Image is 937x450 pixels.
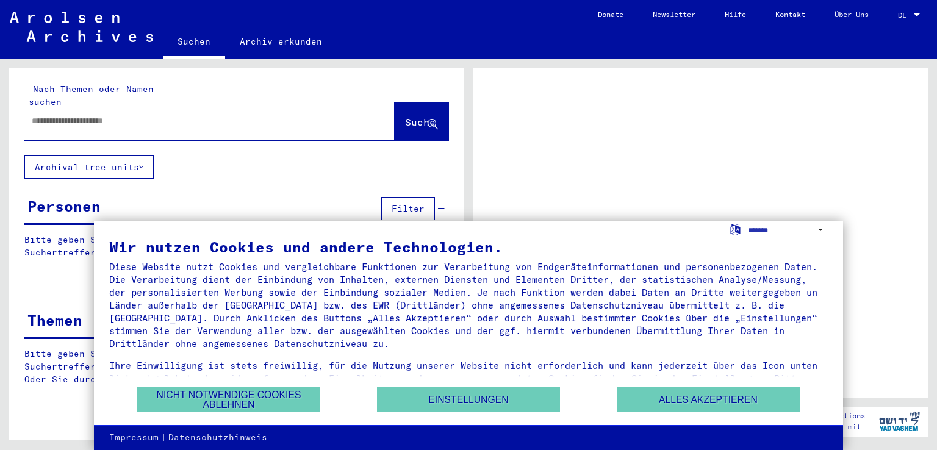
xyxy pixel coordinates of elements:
[109,432,159,444] a: Impressum
[395,102,448,140] button: Suche
[109,260,828,350] div: Diese Website nutzt Cookies und vergleichbare Funktionen zur Verarbeitung von Endgeräteinformatio...
[392,203,425,214] span: Filter
[748,221,828,239] select: Sprache auswählen
[225,27,337,56] a: Archiv erkunden
[729,223,742,235] label: Sprache auswählen
[617,387,800,412] button: Alles akzeptieren
[109,240,828,254] div: Wir nutzen Cookies und andere Technologien.
[29,84,154,107] mat-label: Nach Themen oder Namen suchen
[10,12,153,42] img: Arolsen_neg.svg
[381,197,435,220] button: Filter
[24,155,154,179] button: Archival tree units
[109,359,828,398] div: Ihre Einwilligung ist stets freiwillig, für die Nutzung unserer Website nicht erforderlich und ka...
[898,11,911,20] span: DE
[24,348,448,386] p: Bitte geben Sie einen Suchbegriff ein oder nutzen Sie die Filter, um Suchertreffer zu erhalten. O...
[137,387,320,412] button: Nicht notwendige Cookies ablehnen
[405,116,436,128] span: Suche
[168,432,267,444] a: Datenschutzhinweis
[377,387,560,412] button: Einstellungen
[24,234,448,259] p: Bitte geben Sie einen Suchbegriff ein oder nutzen Sie die Filter, um Suchertreffer zu erhalten.
[877,406,922,437] img: yv_logo.png
[27,309,82,331] div: Themen
[27,195,101,217] div: Personen
[163,27,225,59] a: Suchen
